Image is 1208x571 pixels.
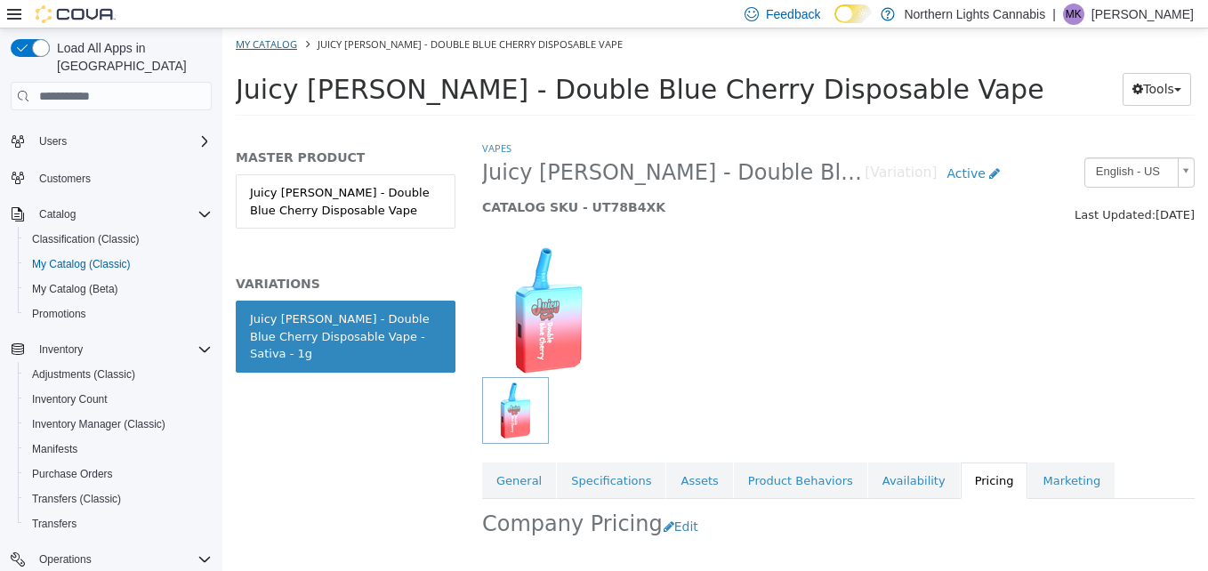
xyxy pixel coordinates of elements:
span: Catalog [39,207,76,221]
a: My Catalog [13,9,75,22]
p: | [1052,4,1056,25]
span: My Catalog (Beta) [32,282,118,296]
a: Customers [32,168,98,189]
span: Inventory Count [25,389,212,410]
button: Purchase Orders [18,462,219,487]
span: English - US [863,130,948,157]
a: Product Behaviors [511,434,645,471]
button: Inventory Manager (Classic) [18,412,219,437]
span: Purchase Orders [32,467,113,481]
span: Dark Mode [834,23,835,24]
div: Juicy [PERSON_NAME] - Double Blue Cherry Disposable Vape - Sativa - 1g [28,282,219,334]
button: My Catalog (Classic) [18,252,219,277]
span: Transfers [32,517,77,531]
span: My Catalog (Classic) [25,253,212,275]
img: Cova [36,5,116,23]
span: Juicy [PERSON_NAME] - Double Blue Cherry Disposable Vape [13,45,822,76]
span: Juicy [PERSON_NAME] - Double Blue Cherry Disposable Vape [95,9,400,22]
button: Adjustments (Classic) [18,362,219,387]
button: Catalog [4,202,219,227]
a: English - US [862,129,972,159]
span: Last Updated: [852,180,933,193]
button: Customers [4,165,219,190]
button: Users [32,131,74,152]
span: My Catalog (Classic) [32,257,131,271]
button: Tools [900,44,969,77]
button: Promotions [18,302,219,326]
a: General [260,434,334,471]
span: Manifests [25,438,212,460]
span: Classification (Classic) [25,229,212,250]
small: [Variation] [642,138,714,152]
span: Transfers (Classic) [32,492,121,506]
button: Catalog [32,204,83,225]
span: Inventory Manager (Classic) [32,417,165,431]
button: Inventory Count [18,387,219,412]
h5: CATALOG SKU - UT78B4XK [260,171,787,187]
a: Specifications [334,434,443,471]
a: Pricing [738,434,806,471]
button: Inventory [4,337,219,362]
span: Transfers (Classic) [25,488,212,510]
h5: VARIATIONS [13,247,233,263]
a: Assets [444,434,510,471]
span: Transfers [25,513,212,535]
button: Inventory [32,339,90,360]
span: Load All Apps in [GEOGRAPHIC_DATA] [50,39,212,75]
a: Manifests [25,438,85,460]
a: My Catalog (Classic) [25,253,138,275]
input: Dark Mode [834,4,872,23]
button: Edit [440,482,486,515]
span: Catalog [32,204,212,225]
span: Inventory [39,342,83,357]
span: Juicy [PERSON_NAME] - Double Blue Cherry Disposable Vape - Sativa - 1g [260,131,642,158]
a: Marketing [806,434,892,471]
span: Inventory Manager (Classic) [25,414,212,435]
span: Adjustments (Classic) [32,367,135,382]
span: Purchase Orders [25,463,212,485]
div: Mike Kantaros [1063,4,1084,25]
button: Operations [32,549,99,570]
span: Inventory [32,339,212,360]
button: Manifests [18,437,219,462]
button: My Catalog (Beta) [18,277,219,302]
span: Customers [32,166,212,189]
a: Classification (Classic) [25,229,147,250]
button: Transfers (Classic) [18,487,219,511]
img: 150 [260,215,393,349]
span: Users [39,134,67,149]
h5: MASTER PRODUCT [13,121,233,137]
span: Classification (Classic) [32,232,140,246]
span: Feedback [766,5,820,23]
a: My Catalog (Beta) [25,278,125,300]
a: Inventory Manager (Classic) [25,414,173,435]
span: Operations [39,552,92,567]
button: Users [4,129,219,154]
button: Transfers [18,511,219,536]
span: Adjustments (Classic) [25,364,212,385]
span: Manifests [32,442,77,456]
span: Customers [39,172,91,186]
a: Promotions [25,303,93,325]
a: Juicy [PERSON_NAME] - Double Blue Cherry Disposable Vape [13,146,233,200]
span: Promotions [25,303,212,325]
a: Transfers [25,513,84,535]
button: Classification (Classic) [18,227,219,252]
span: MK [1066,4,1082,25]
p: Northern Lights Cannabis [904,4,1045,25]
span: My Catalog (Beta) [25,278,212,300]
a: Inventory Count [25,389,115,410]
a: Availability [646,434,737,471]
span: Promotions [32,307,86,321]
p: [PERSON_NAME] [1091,4,1194,25]
span: [DATE] [933,180,972,193]
span: Active [724,138,762,152]
span: Users [32,131,212,152]
span: Inventory Count [32,392,108,406]
a: Transfers (Classic) [25,488,128,510]
a: Vapes [260,113,289,126]
a: Purchase Orders [25,463,120,485]
span: Operations [32,549,212,570]
h2: Company Pricing [260,482,440,510]
a: Adjustments (Classic) [25,364,142,385]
